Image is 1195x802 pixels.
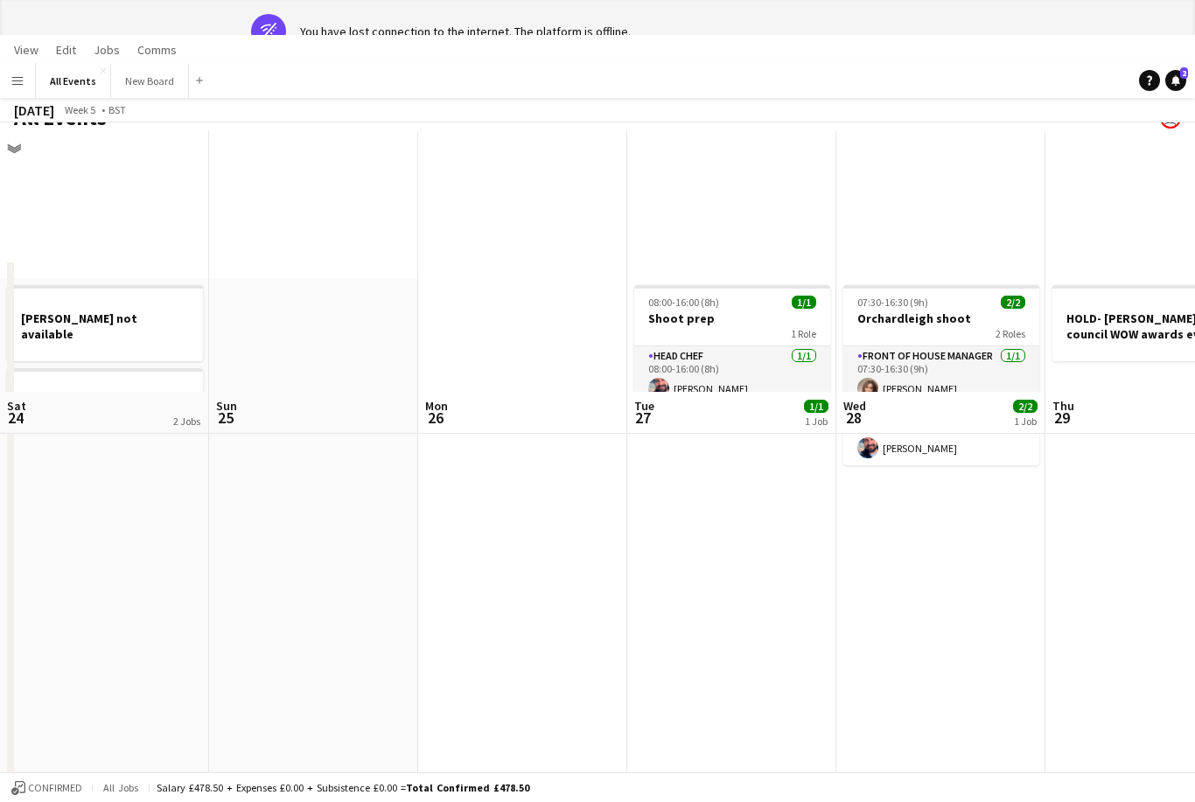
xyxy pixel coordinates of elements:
[100,781,142,794] span: All jobs
[137,42,177,58] span: Comms
[634,310,830,326] h3: Shoot prep
[423,408,448,428] span: 26
[56,42,76,58] span: Edit
[7,285,203,361] app-job-card: [PERSON_NAME] not available
[634,346,830,406] app-card-role: Head Chef1/108:00-16:00 (8h)[PERSON_NAME]
[58,103,101,116] span: Week 5
[1165,70,1186,91] a: 2
[216,398,237,414] span: Sun
[7,310,203,342] h3: [PERSON_NAME] not available
[843,310,1039,326] h3: Orchardleigh shoot
[49,38,83,61] a: Edit
[425,398,448,414] span: Mon
[792,296,816,309] span: 1/1
[805,415,828,428] div: 1 Job
[87,38,127,61] a: Jobs
[857,296,928,309] span: 07:30-16:30 (9h)
[843,285,1039,465] app-job-card: 07:30-16:30 (9h)2/2Orchardleigh shoot2 RolesFront of House Manager1/107:30-16:30 (9h)[PERSON_NAME...
[130,38,184,61] a: Comms
[111,64,189,98] button: New Board
[841,408,866,428] span: 28
[7,398,26,414] span: Sat
[996,327,1025,340] span: 2 Roles
[213,408,237,428] span: 25
[36,64,111,98] button: All Events
[634,285,830,406] app-job-card: 08:00-16:00 (8h)1/1Shoot prep1 RoleHead Chef1/108:00-16:00 (8h)[PERSON_NAME]
[406,781,529,794] span: Total Confirmed £478.50
[1180,67,1188,79] span: 2
[1013,400,1038,413] span: 2/2
[791,327,816,340] span: 1 Role
[4,408,26,428] span: 24
[300,24,631,39] div: You have lost connection to the internet. The platform is offline.
[14,42,38,58] span: View
[1014,415,1037,428] div: 1 Job
[14,101,54,119] div: [DATE]
[843,398,866,414] span: Wed
[1052,398,1074,414] span: Thu
[94,42,120,58] span: Jobs
[108,103,126,116] div: BST
[7,38,45,61] a: View
[28,782,82,794] span: Confirmed
[843,346,1039,406] app-card-role: Front of House Manager1/107:30-16:30 (9h)[PERSON_NAME]
[1001,296,1025,309] span: 2/2
[843,406,1039,465] app-card-role: Head Chef1/110:00-16:00 (6h)[PERSON_NAME]
[157,781,529,794] div: Salary £478.50 + Expenses £0.00 + Subsistence £0.00 =
[632,408,654,428] span: 27
[173,415,200,428] div: 2 Jobs
[648,296,719,309] span: 08:00-16:00 (8h)
[1050,408,1074,428] span: 29
[7,368,203,431] app-job-card: [PERSON_NAME]
[634,398,654,414] span: Tue
[9,778,85,798] button: Confirmed
[804,400,828,413] span: 1/1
